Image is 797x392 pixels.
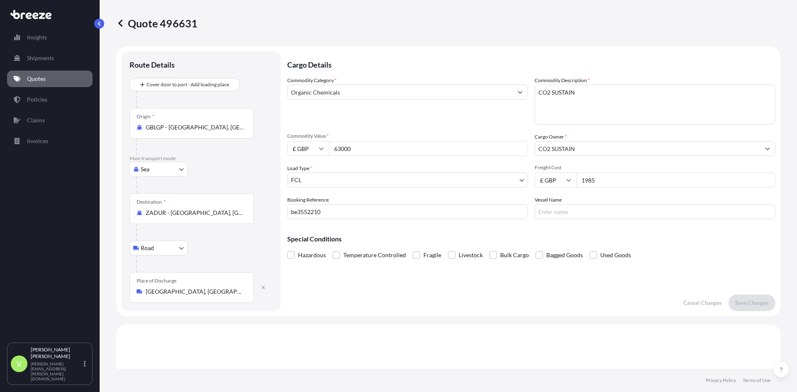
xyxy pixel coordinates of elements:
[7,133,93,149] a: Invoices
[535,76,590,85] label: Commodity Description
[130,60,175,70] p: Route Details
[760,141,775,156] button: Show suggestions
[683,299,722,307] p: Cancel Changes
[141,244,154,252] span: Road
[600,249,631,261] span: Used Goods
[130,155,272,162] p: Main transport mode
[7,71,93,87] a: Quotes
[535,141,760,156] input: Full name
[535,204,775,219] input: Enter name
[735,299,769,307] p: Save Changes
[500,249,529,261] span: Bulk Cargo
[141,165,149,173] span: Sea
[423,249,441,261] span: Fragile
[17,360,22,368] span: V
[27,116,45,124] p: Claims
[576,173,775,187] input: Enter amount
[130,241,188,256] button: Select transport
[298,249,326,261] span: Hazardous
[137,199,166,205] div: Destination
[287,133,528,139] span: Commodity Value
[677,295,729,311] button: Cancel Changes
[116,17,198,30] p: Quote 496631
[729,295,775,311] button: Save Changes
[146,123,244,131] input: Origin
[27,54,54,62] p: Shipments
[137,278,176,284] div: Place of Discharge
[130,162,188,177] button: Select transport
[287,196,329,204] label: Booking Reference
[535,196,562,204] label: Vessel Name
[706,377,736,384] a: Privacy Policy
[7,50,93,66] a: Shipments
[31,361,82,381] p: [PERSON_NAME][EMAIL_ADDRESS][PERSON_NAME][DOMAIN_NAME]
[287,236,775,242] p: Special Conditions
[287,51,775,76] p: Cargo Details
[27,137,48,145] p: Invoices
[535,164,775,171] span: Freight Cost
[287,173,528,187] button: FCL
[27,95,47,104] p: Policies
[146,209,244,217] input: Destination
[147,80,229,89] span: Cover door to port - Add loading place
[137,113,154,120] div: Origin
[287,76,337,85] label: Commodity Category
[291,176,301,184] span: FCL
[31,346,82,360] p: [PERSON_NAME] [PERSON_NAME]
[513,85,528,100] button: Show suggestions
[329,141,528,156] input: Type amount
[535,133,567,141] label: Cargo Owner
[27,33,47,41] p: Insights
[743,377,770,384] a: Terms of Use
[130,78,240,91] button: Cover door to port - Add loading place
[287,164,312,173] span: Load Type
[7,91,93,108] a: Policies
[288,85,513,100] input: Select a commodity type
[7,112,93,129] a: Claims
[287,204,528,219] input: Your internal reference
[535,85,775,124] textarea: CO2 SUSTAIN
[146,287,244,296] input: Place of Discharge
[7,29,93,46] a: Insights
[27,75,46,83] p: Quotes
[343,249,406,261] span: Temperature Controlled
[546,249,583,261] span: Bagged Goods
[459,249,483,261] span: Livestock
